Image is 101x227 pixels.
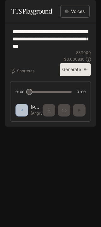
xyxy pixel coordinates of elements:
[84,68,88,72] p: ⌘⏎
[11,5,52,18] h1: TTS Playground
[76,50,91,55] p: 83 / 1000
[60,63,91,76] button: Generate⌘⏎
[64,57,85,62] p: $ 0.000830
[60,5,90,18] button: Voices
[5,3,16,15] button: open drawer
[10,66,37,76] button: Shortcuts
